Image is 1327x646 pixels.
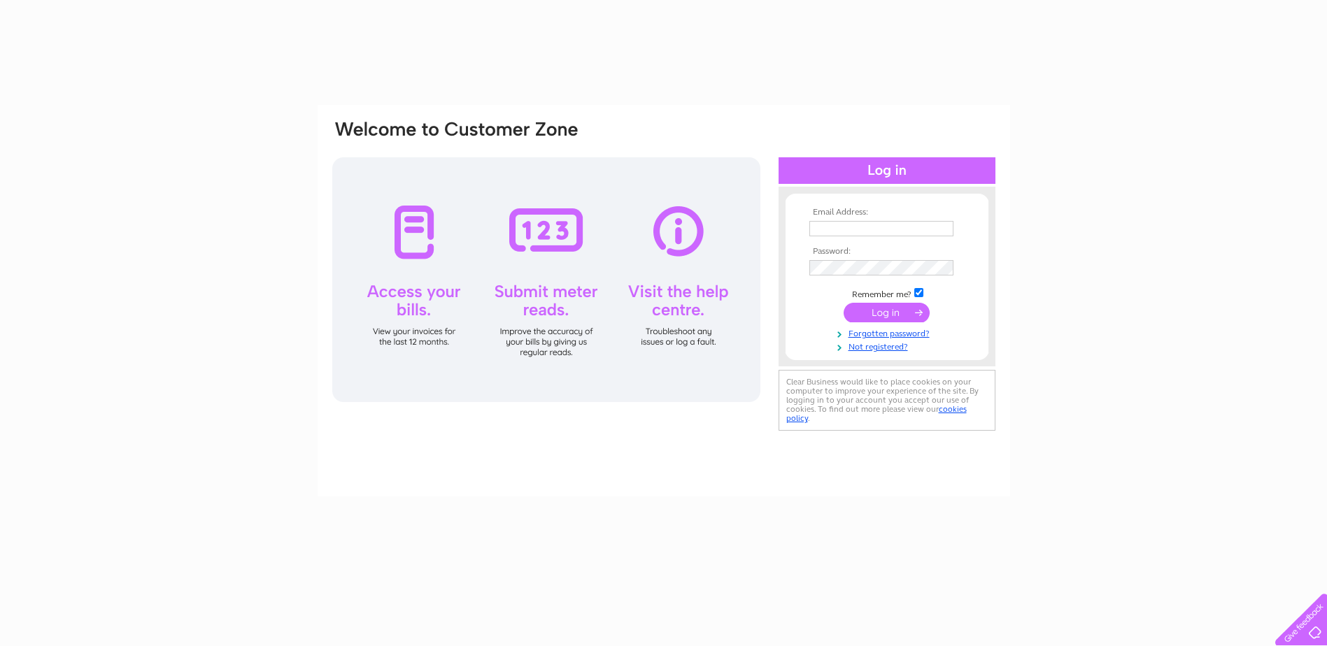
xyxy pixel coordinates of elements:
[809,339,968,352] a: Not registered?
[779,370,995,431] div: Clear Business would like to place cookies on your computer to improve your experience of the sit...
[809,326,968,339] a: Forgotten password?
[806,286,968,300] td: Remember me?
[844,303,930,322] input: Submit
[806,208,968,217] th: Email Address:
[806,247,968,257] th: Password:
[786,404,967,423] a: cookies policy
